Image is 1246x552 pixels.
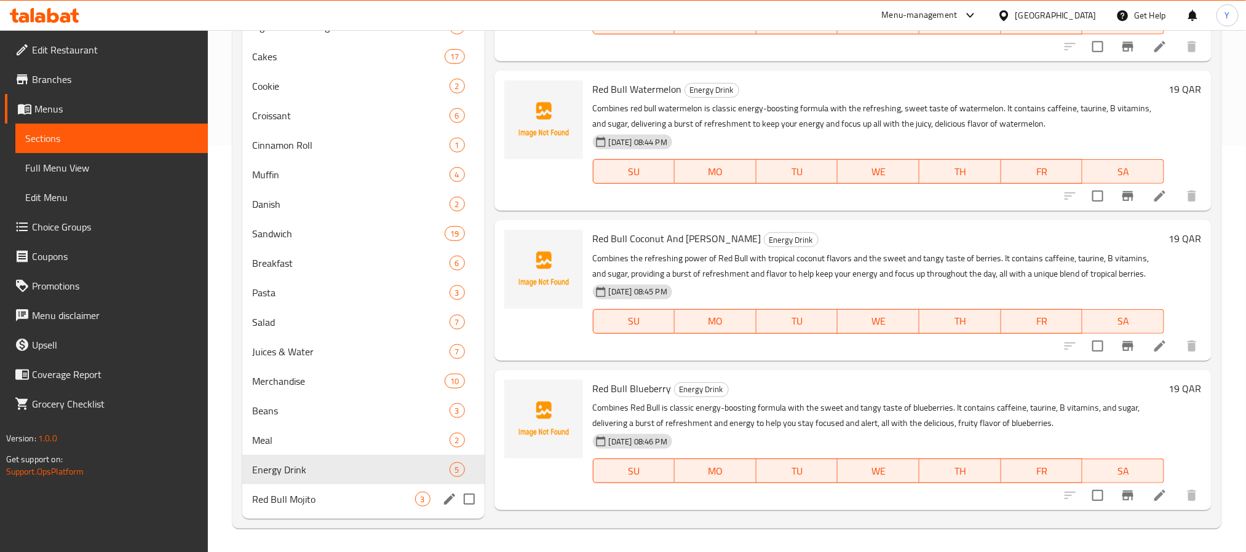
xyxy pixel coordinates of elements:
span: 10 [445,376,464,387]
p: Combines the refreshing power of Red Bull with tropical coconut flavors and the sweet and tangy t... [593,251,1164,282]
button: WE [838,459,919,483]
div: Merchandise10 [242,366,485,396]
button: TH [919,309,1001,334]
a: Branches [5,65,208,94]
span: 19 [445,228,464,240]
span: Muffin [252,167,450,182]
button: edit [440,490,459,508]
div: items [450,315,465,329]
div: items [450,256,465,270]
span: 7 [450,317,464,328]
span: Pasta [252,285,450,300]
span: Menus [34,101,198,116]
span: 4 [450,169,464,181]
span: Edit Menu [25,190,198,205]
a: Promotions [5,271,208,301]
span: Danish [252,197,450,211]
div: Red Bull Mojito3edit [242,484,485,514]
a: Sections [15,124,208,153]
a: Edit Menu [15,183,208,212]
span: 3 [416,494,430,505]
a: Edit menu item [1153,39,1167,54]
button: TU [756,159,838,184]
span: Full Menu View [25,160,198,175]
span: Branches [32,72,198,87]
div: Cakes [252,49,445,64]
span: SA [1087,462,1159,480]
button: TU [756,309,838,334]
div: Muffin4 [242,160,485,189]
span: Y [1225,9,1230,22]
div: Danish2 [242,189,485,219]
span: MO [680,312,752,330]
span: SA [1087,163,1159,181]
div: Sandwich [252,226,445,241]
span: Red Bull Blueberry [593,379,672,398]
span: Menu disclaimer [32,308,198,323]
span: Red Bull Mojito [252,492,415,507]
span: Promotions [32,278,198,293]
span: 2 [450,435,464,446]
span: SA [1087,312,1159,330]
span: Select to update [1085,333,1111,359]
div: Cinnamon Roll1 [242,130,485,160]
span: Beans [252,403,450,418]
a: Full Menu View [15,153,208,183]
span: [DATE] 08:46 PM [604,436,672,448]
span: Cinnamon Roll [252,138,450,152]
button: SU [593,459,675,483]
button: delete [1177,331,1207,361]
span: TU [761,163,833,181]
span: 5 [450,464,464,476]
button: WE [838,309,919,334]
span: TH [924,163,996,181]
div: items [450,433,465,448]
button: SU [593,159,675,184]
p: Combines Red Bull is classic energy-boosting formula with the sweet and tangy taste of blueberrie... [593,400,1164,431]
img: Red Bull Watermelon [504,81,583,159]
button: TU [756,459,838,483]
img: Red Bull Blueberry [504,380,583,459]
button: delete [1177,181,1207,211]
button: MO [675,309,756,334]
button: SA [1082,309,1164,334]
div: Cookie [252,79,450,93]
a: Menus [5,94,208,124]
span: Juices & Water [252,344,450,359]
div: [GEOGRAPHIC_DATA] [1015,9,1097,22]
span: WE [843,163,915,181]
div: Cookie2 [242,71,485,101]
span: Edit Restaurant [32,42,198,57]
div: Sandwich19 [242,219,485,248]
div: Beans3 [242,396,485,425]
button: Branch-specific-item [1113,331,1143,361]
span: Select to update [1085,34,1111,60]
button: Branch-specific-item [1113,481,1143,510]
div: items [445,374,464,388]
span: Grocery Checklist [32,396,198,411]
span: TH [924,462,996,480]
span: Coverage Report [32,367,198,382]
div: Juices & Water7 [242,337,485,366]
button: delete [1177,32,1207,61]
div: Salad7 [242,307,485,337]
span: Merchandise [252,374,445,388]
div: items [450,197,465,211]
span: Croissant [252,108,450,123]
span: TU [761,462,833,480]
span: 3 [450,287,464,299]
span: [DATE] 08:44 PM [604,136,672,148]
span: WE [843,312,915,330]
span: 2 [450,199,464,210]
span: Energy Drink [252,462,450,477]
div: Energy Drink5 [242,455,485,484]
div: Energy Drink [685,83,739,98]
a: Choice Groups [5,212,208,242]
span: Sections [25,131,198,146]
span: Energy Drink [764,233,818,247]
button: SA [1082,159,1164,184]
